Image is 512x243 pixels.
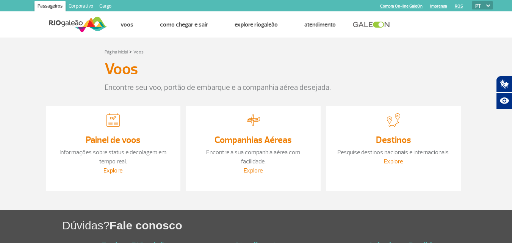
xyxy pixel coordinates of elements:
a: RQS [455,4,463,9]
span: Fale conosco [110,219,182,232]
a: Companhias Aéreas [215,134,292,146]
a: Passageiros [34,1,66,13]
a: Imprensa [430,4,447,9]
a: Cargo [96,1,114,13]
a: Compra On-line GaleOn [380,4,423,9]
a: Explore [103,167,122,174]
a: Pesquise destinos nacionais e internacionais. [337,149,450,156]
a: Página inicial [105,49,128,55]
a: Explore [384,158,403,165]
a: Corporativo [66,1,96,13]
a: Explore [244,167,263,174]
a: Painel de voos [86,134,141,146]
h1: Dúvidas? [62,218,512,233]
a: Informações sobre status e decolagem em tempo real. [59,149,166,165]
a: Atendimento [304,21,336,28]
button: Abrir recursos assistivos. [496,92,512,109]
h3: Voos [105,60,138,79]
a: Destinos [376,134,411,146]
a: > [129,47,132,56]
div: Plugin de acessibilidade da Hand Talk. [496,76,512,109]
a: Voos [121,21,133,28]
a: Como chegar e sair [160,21,208,28]
p: Encontre seu voo, portão de embarque e a companhia aérea desejada. [105,82,408,93]
button: Abrir tradutor de língua de sinais. [496,76,512,92]
a: Encontre a sua companhia aérea com facilidade. [206,149,300,165]
a: Voos [133,49,144,55]
a: Explore RIOgaleão [235,21,278,28]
